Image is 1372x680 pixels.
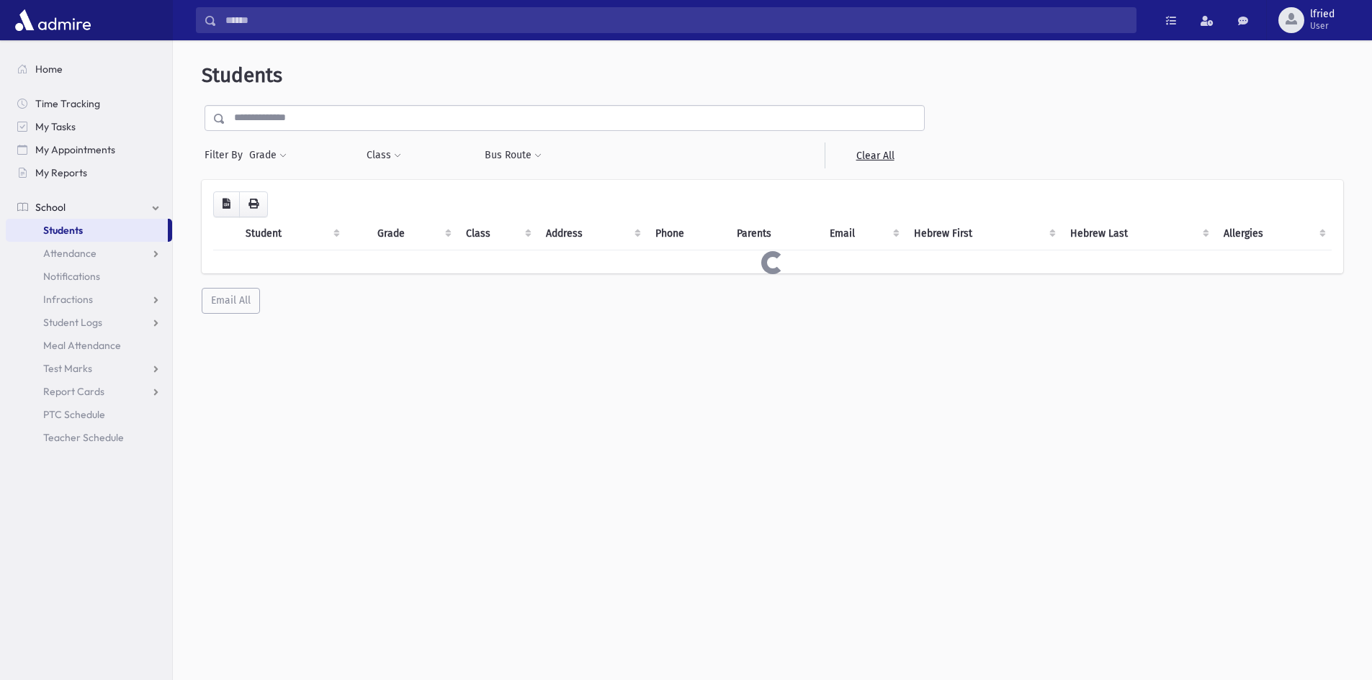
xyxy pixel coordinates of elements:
[43,247,97,260] span: Attendance
[1062,217,1216,250] th: Hebrew Last
[35,120,76,133] span: My Tasks
[217,7,1136,33] input: Search
[647,217,728,250] th: Phone
[43,408,105,421] span: PTC Schedule
[43,362,92,375] span: Test Marks
[239,191,268,217] button: Print
[43,224,83,237] span: Students
[6,92,172,115] a: Time Tracking
[6,311,172,334] a: Student Logs
[6,265,172,288] a: Notifications
[6,403,172,426] a: PTC Schedule
[213,191,240,217] button: CSV
[43,270,100,283] span: Notifications
[369,217,457,250] th: Grade
[1215,217,1332,250] th: Allergies
[728,217,821,250] th: Parents
[35,143,115,156] span: My Appointments
[35,201,66,214] span: School
[6,196,172,219] a: School
[905,217,1061,250] th: Hebrew First
[43,293,93,306] span: Infractions
[6,357,172,380] a: Test Marks
[6,138,172,161] a: My Appointments
[6,380,172,403] a: Report Cards
[202,288,260,314] button: Email All
[237,217,346,250] th: Student
[537,217,647,250] th: Address
[6,426,172,449] a: Teacher Schedule
[43,316,102,329] span: Student Logs
[366,142,402,168] button: Class
[35,166,87,179] span: My Reports
[35,63,63,76] span: Home
[6,58,172,81] a: Home
[6,242,172,265] a: Attendance
[1310,9,1335,20] span: lfried
[35,97,100,110] span: Time Tracking
[6,334,172,357] a: Meal Attendance
[1310,20,1335,32] span: User
[43,339,121,352] span: Meal Attendance
[248,142,287,168] button: Grade
[484,142,542,168] button: Bus Route
[6,161,172,184] a: My Reports
[6,288,172,311] a: Infractions
[6,219,168,242] a: Students
[821,217,905,250] th: Email
[12,6,94,35] img: AdmirePro
[457,217,538,250] th: Class
[205,148,248,163] span: Filter By
[43,431,124,444] span: Teacher Schedule
[43,385,104,398] span: Report Cards
[825,142,925,168] a: Clear All
[6,115,172,138] a: My Tasks
[202,63,282,87] span: Students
